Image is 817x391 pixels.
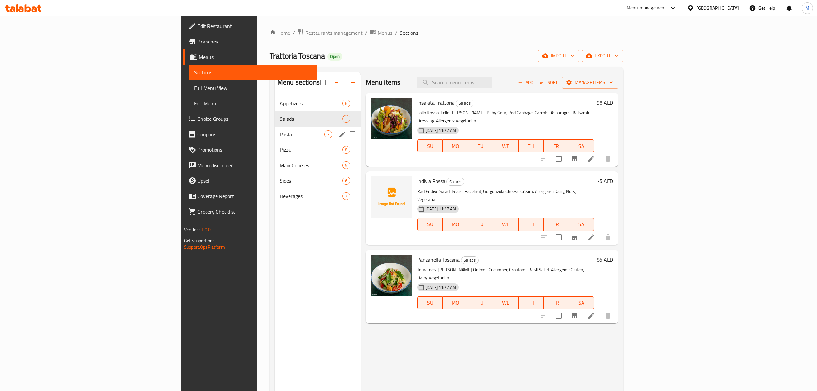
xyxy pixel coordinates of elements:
[544,218,569,231] button: FR
[569,218,594,231] button: SA
[183,188,317,204] a: Coverage Report
[280,146,342,154] span: Pizza
[197,22,312,30] span: Edit Restaurant
[627,4,666,12] div: Menu-management
[420,298,440,308] span: SU
[342,177,350,185] div: items
[538,50,579,62] button: import
[562,77,618,89] button: Manage items
[337,129,347,139] button: edit
[183,173,317,188] a: Upsell
[423,284,459,291] span: [DATE] 11:27 AM
[515,78,536,88] span: Add item
[471,220,491,229] span: TU
[468,296,493,309] button: TU
[343,100,350,107] span: 6
[183,142,317,157] a: Promotions
[446,178,464,186] div: Salads
[552,231,565,244] span: Select to update
[327,54,342,59] span: Open
[197,130,312,138] span: Coupons
[493,139,518,152] button: WE
[378,29,392,37] span: Menus
[199,53,312,61] span: Menus
[546,220,566,229] span: FR
[371,176,412,218] img: Indivia Rossa
[305,29,363,37] span: Restaurants management
[600,151,616,167] button: delete
[445,298,465,308] span: MO
[536,78,562,88] span: Sort items
[194,100,312,107] span: Edit Menu
[280,161,342,169] span: Main Courses
[572,298,592,308] span: SA
[197,146,312,154] span: Promotions
[275,142,361,157] div: Pizza8
[582,50,623,62] button: export
[443,296,468,309] button: MO
[275,157,361,173] div: Main Courses5
[183,34,317,49] a: Branches
[189,96,317,111] a: Edit Menu
[280,100,342,107] span: Appetizers
[417,218,443,231] button: SU
[365,29,367,37] li: /
[417,266,594,282] p: Tomatoes, [PERSON_NAME] Onions, Cucumber, Croutons, Basil Salad. Allergens: Gluten, Dairy, Vegeta...
[197,38,312,45] span: Branches
[423,128,459,134] span: [DATE] 11:27 AM
[471,298,491,308] span: TU
[275,188,361,204] div: Beverages7
[366,78,401,87] h2: Menu items
[517,79,534,86] span: Add
[280,115,342,123] div: Salads
[443,139,468,152] button: MO
[417,98,454,108] span: Insalata Trattoria
[493,296,518,309] button: WE
[496,220,516,229] span: WE
[417,77,492,88] input: search
[280,177,342,185] span: Sides
[544,296,569,309] button: FR
[345,75,361,90] button: Add section
[496,141,516,151] span: WE
[183,18,317,34] a: Edit Restaurant
[197,161,312,169] span: Menu disclaimer
[184,243,225,251] a: Support.OpsPlatform
[572,141,592,151] span: SA
[597,255,613,264] h6: 85 AED
[194,69,312,76] span: Sections
[343,193,350,199] span: 7
[567,308,582,323] button: Branch-specific-item
[546,141,566,151] span: FR
[417,296,443,309] button: SU
[280,192,342,200] span: Beverages
[197,208,312,215] span: Grocery Checklist
[270,49,325,63] span: Trattoria Toscana
[597,98,613,107] h6: 98 AED
[443,218,468,231] button: MO
[552,309,565,322] span: Select to update
[461,256,478,264] span: Salads
[468,218,493,231] button: TU
[567,151,582,167] button: Branch-specific-item
[183,49,317,65] a: Menus
[519,139,544,152] button: TH
[515,78,536,88] button: Add
[342,161,350,169] div: items
[567,79,613,87] span: Manage items
[342,100,350,107] div: items
[471,141,491,151] span: TU
[183,157,317,173] a: Menu disclaimer
[275,93,361,206] nav: Menu sections
[270,29,623,37] nav: breadcrumb
[587,234,595,241] a: Edit menu item
[371,255,412,296] img: Panzanella Toscana
[280,130,324,138] span: Pasta
[600,308,616,323] button: delete
[805,5,809,12] span: M
[521,220,541,229] span: TH
[197,115,312,123] span: Choice Groups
